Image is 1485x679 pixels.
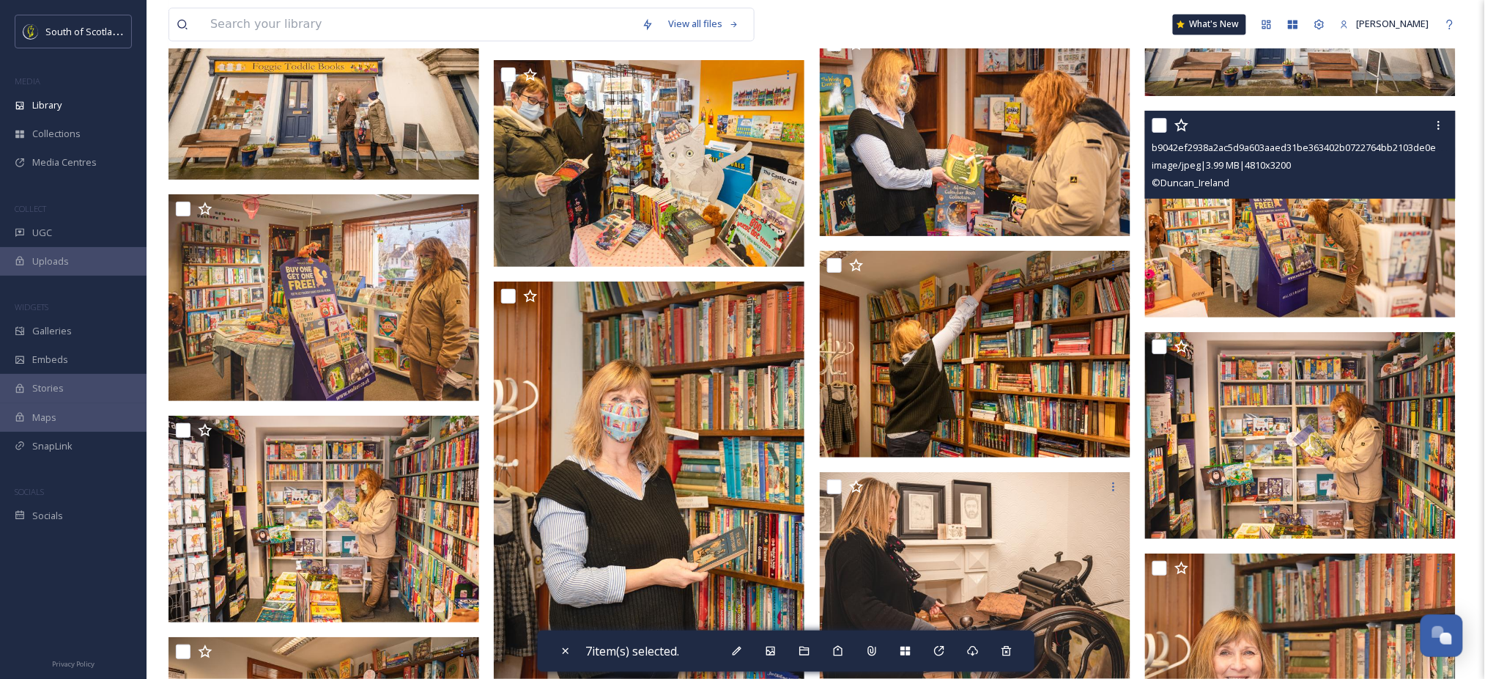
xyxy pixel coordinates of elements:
button: Open Chat [1421,614,1463,657]
span: Uploads [32,254,69,268]
span: COLLECT [15,203,46,214]
span: Library [32,98,62,112]
span: WIDGETS [15,301,48,312]
img: de10ae7e0ed44cf1a3e9bb63a31cb12d41a786d7697089e7eda77fdb7d327be8.jpg [169,416,479,623]
span: SnapLink [32,439,73,453]
span: © Duncan_Ireland [1152,176,1230,189]
img: 8ef12e620899e3af3808a391a6d0c50e410988a309612df3e9356711c636bd0e.jpg [820,472,1130,679]
a: [PERSON_NAME] [1333,10,1437,38]
span: MEDIA [15,76,40,87]
span: Galleries [32,324,72,338]
span: Maps [32,411,56,425]
a: What's New [1173,14,1246,34]
span: 7 item(s) selected. [586,643,680,659]
img: b9042ef2938a2ac5d9a603aaed31be363402b0722764bb2103de0e7a0b7d7736.jpg [1145,111,1456,318]
span: Collections [32,127,81,141]
span: Stories [32,381,64,395]
img: 50dd746aac6d048fbb2daac5c87bb046b97591674d8e79d4b064b705002193c4.jpg [820,29,1130,236]
span: Privacy Policy [52,659,95,669]
img: 2d1e9be7f77c714fee6084a8bfd301f84cdeaaa59b7a2e9df73ae52b4cd6be74.jpg [820,251,1130,458]
span: image/jpeg | 3.99 MB | 4810 x 3200 [1152,158,1292,172]
a: View all files [661,10,747,38]
input: Search your library [203,8,634,40]
img: c10bf52a1f45fef342b8661473297c661d2c3950fc3f9094337e1a08defa6abf.jpg [494,60,804,267]
span: South of Scotland Destination Alliance [45,24,212,38]
span: Embeds [32,353,68,367]
img: 4286ffb8aabe0a02d9ec7a9528e70fa6681f81488c10f1aa8e1a17a97baa16f5.jpg [1145,332,1456,539]
span: Media Centres [32,155,97,169]
a: Privacy Policy [52,654,95,672]
span: [PERSON_NAME] [1357,17,1429,30]
img: 335ae32c176cf81b2676b9808ccf21a123bf6e63e1507cf4ad0115efcce8d3d4.jpg [169,194,479,401]
span: SOCIALS [15,486,44,497]
span: Socials [32,509,63,523]
img: images.jpeg [23,24,38,39]
span: UGC [32,226,52,240]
